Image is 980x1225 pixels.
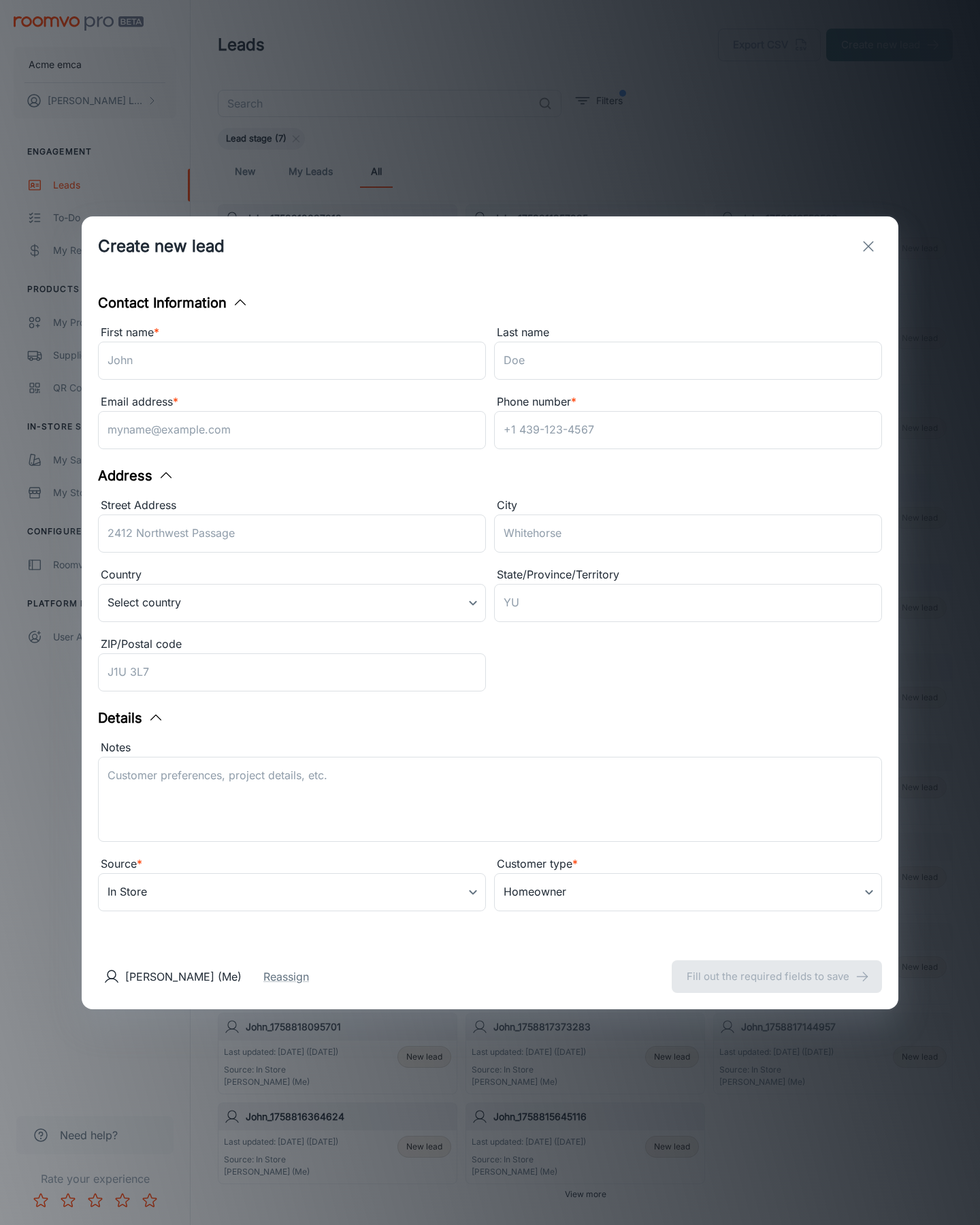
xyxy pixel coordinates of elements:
input: J1U 3L7 [98,653,486,691]
div: First name [98,324,486,342]
div: City [494,497,882,514]
button: Address [98,465,174,486]
p: [PERSON_NAME] (Me) [125,968,242,985]
div: Source [98,855,486,873]
div: Last name [494,324,882,342]
div: Customer type [494,855,882,873]
input: +1 439-123-4567 [494,411,882,449]
input: John [98,342,486,380]
h1: Create new lead [98,234,225,259]
div: Select country [98,584,486,622]
button: exit [855,233,882,260]
div: Email address [98,393,486,411]
input: Doe [494,342,882,380]
div: In Store [98,873,486,911]
div: Homeowner [494,873,882,911]
div: State/Province/Territory [494,566,882,584]
div: ZIP/Postal code [98,636,486,653]
input: YU [494,584,882,622]
div: Phone number [494,393,882,411]
div: Country [98,566,486,584]
input: 2412 Northwest Passage [98,514,486,553]
div: Notes [98,739,882,757]
input: myname@example.com [98,411,486,449]
button: Contact Information [98,293,248,313]
div: Street Address [98,497,486,514]
button: Reassign [263,968,309,985]
button: Details [98,708,164,728]
input: Whitehorse [494,514,882,553]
